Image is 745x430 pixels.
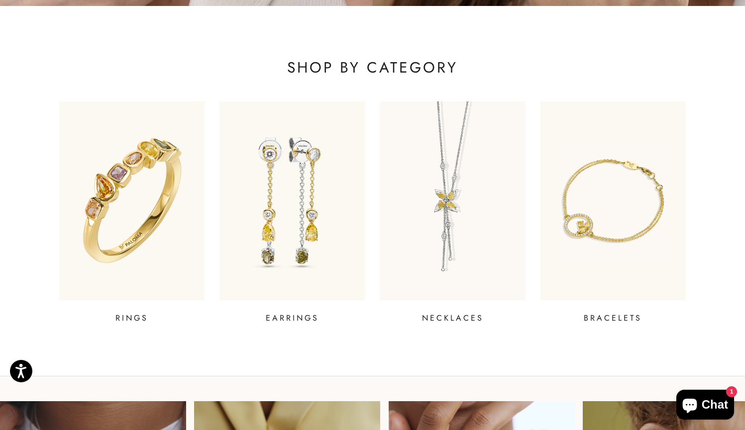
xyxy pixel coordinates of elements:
p: BRACELETS [584,312,642,324]
a: NECKLACES [380,101,525,324]
a: RINGS [59,101,205,324]
p: RINGS [115,312,148,324]
p: EARRINGS [266,312,319,324]
a: BRACELETS [540,101,686,324]
p: NECKLACES [422,312,484,324]
p: SHOP BY CATEGORY [59,58,686,78]
inbox-online-store-chat: Shopify online store chat [673,390,737,422]
a: EARRINGS [219,101,365,324]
